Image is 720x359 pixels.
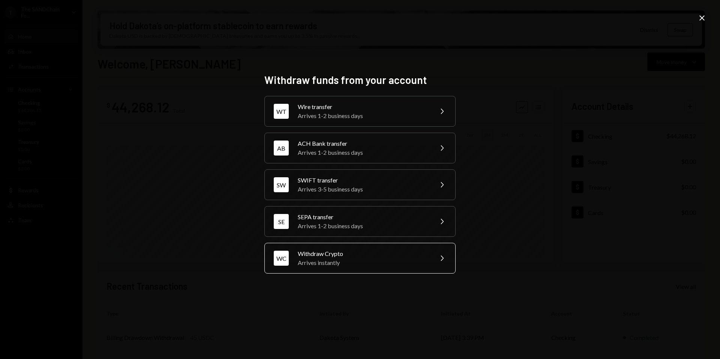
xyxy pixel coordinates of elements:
div: Arrives instantly [298,258,428,267]
div: AB [274,141,289,156]
div: WC [274,251,289,266]
div: ACH Bank transfer [298,139,428,148]
div: SE [274,214,289,229]
div: Arrives 1-2 business days [298,221,428,230]
div: SEPA transfer [298,212,428,221]
div: Arrives 1-2 business days [298,148,428,157]
button: SESEPA transferArrives 1-2 business days [264,206,456,237]
div: Arrives 1-2 business days [298,111,428,120]
button: WCWithdraw CryptoArrives instantly [264,243,456,274]
div: Withdraw Crypto [298,249,428,258]
div: SW [274,177,289,192]
div: Wire transfer [298,102,428,111]
button: WTWire transferArrives 1-2 business days [264,96,456,127]
button: SWSWIFT transferArrives 3-5 business days [264,169,456,200]
div: WT [274,104,289,119]
div: SWIFT transfer [298,176,428,185]
button: ABACH Bank transferArrives 1-2 business days [264,133,456,163]
div: Arrives 3-5 business days [298,185,428,194]
h2: Withdraw funds from your account [264,73,456,87]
